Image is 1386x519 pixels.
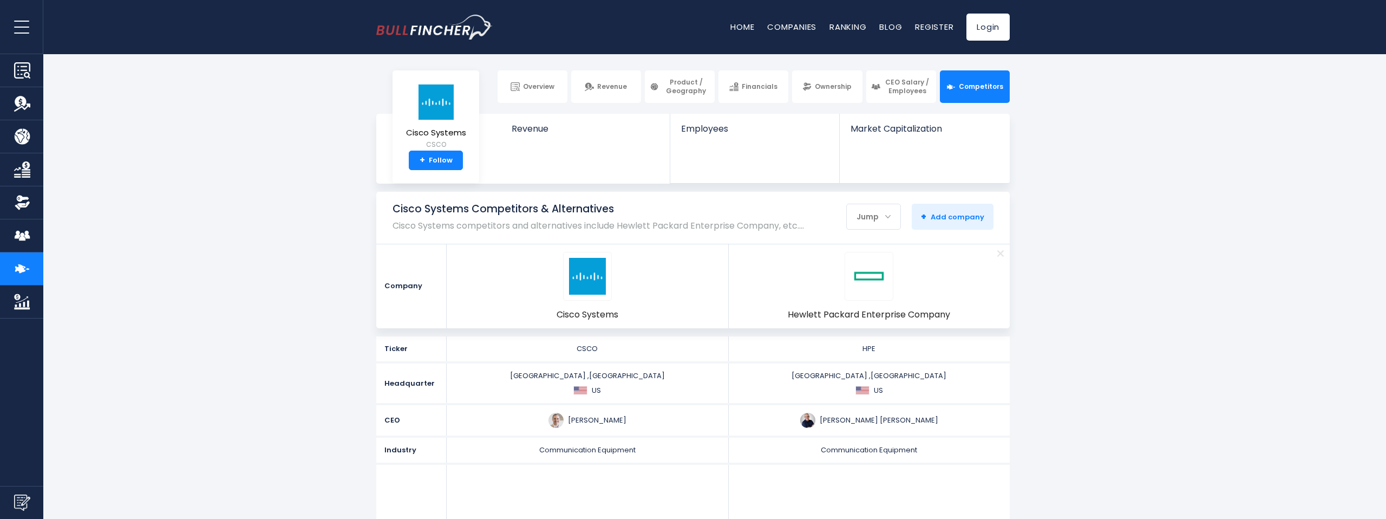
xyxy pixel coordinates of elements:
[406,140,466,150] small: CSCO
[376,244,447,328] div: Company
[879,21,902,33] a: Blog
[730,21,754,33] a: Home
[376,438,447,463] div: Industry
[866,70,936,103] a: CEO Salary / Employees
[718,70,788,103] a: Financials
[788,309,950,321] span: Hewlett Packard Enterprise Company
[393,220,804,231] p: Cisco Systems competitors and alternatives include Hewlett Packard Enterprise Company, etc.…
[406,128,466,138] span: Cisco Systems
[851,258,887,295] img: HPE logo
[829,21,866,33] a: Ranking
[767,21,816,33] a: Companies
[376,15,493,40] img: bullfincher logo
[874,386,883,395] span: US
[376,405,447,436] div: CEO
[681,124,828,134] span: Employees
[884,78,931,95] span: CEO Salary / Employees
[376,15,493,40] a: Go to homepage
[406,83,467,151] a: Cisco Systems CSCO
[450,371,725,395] div: [GEOGRAPHIC_DATA] ,[GEOGRAPHIC_DATA]
[800,413,815,428] img: antonio-neri.jpg
[523,82,554,91] span: Overview
[940,70,1010,103] a: Competitors
[512,124,659,134] span: Revenue
[959,82,1003,91] span: Competitors
[847,205,900,228] div: Jump
[966,14,1010,41] a: Login
[376,336,447,361] div: Ticker
[732,413,1007,428] div: [PERSON_NAME] [PERSON_NAME]
[662,78,710,95] span: Product / Geography
[539,445,636,455] span: Communication Equipment
[592,386,601,395] span: US
[742,82,777,91] span: Financials
[788,252,950,321] a: HPE logo Hewlett Packard Enterprise Company
[912,204,993,230] button: +Add company
[569,258,606,295] img: CSCO logo
[670,114,839,152] a: Employees
[548,413,564,428] img: chuck-robbins.jpg
[557,309,618,321] span: Cisco Systems
[557,252,618,321] a: CSCO logo Cisco Systems
[991,244,1010,263] a: Remove
[498,70,567,103] a: Overview
[420,155,425,165] strong: +
[501,114,670,152] a: Revenue
[792,70,862,103] a: Ownership
[409,151,463,170] a: +Follow
[840,114,1009,152] a: Market Capitalization
[915,21,953,33] a: Register
[851,124,998,134] span: Market Capitalization
[450,413,725,428] div: [PERSON_NAME]
[921,210,926,223] strong: +
[821,445,917,455] span: Communication Equipment
[571,70,641,103] a: Revenue
[815,82,852,91] span: Ownership
[732,371,1007,395] div: [GEOGRAPHIC_DATA] ,[GEOGRAPHIC_DATA]
[597,82,627,91] span: Revenue
[376,364,447,403] div: Headquarter
[921,212,984,222] span: Add company
[14,194,30,211] img: Ownership
[450,344,725,354] div: CSCO
[393,203,804,216] h1: Cisco Systems Competitors & Alternatives
[732,344,1007,354] div: HPE
[645,70,715,103] a: Product / Geography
